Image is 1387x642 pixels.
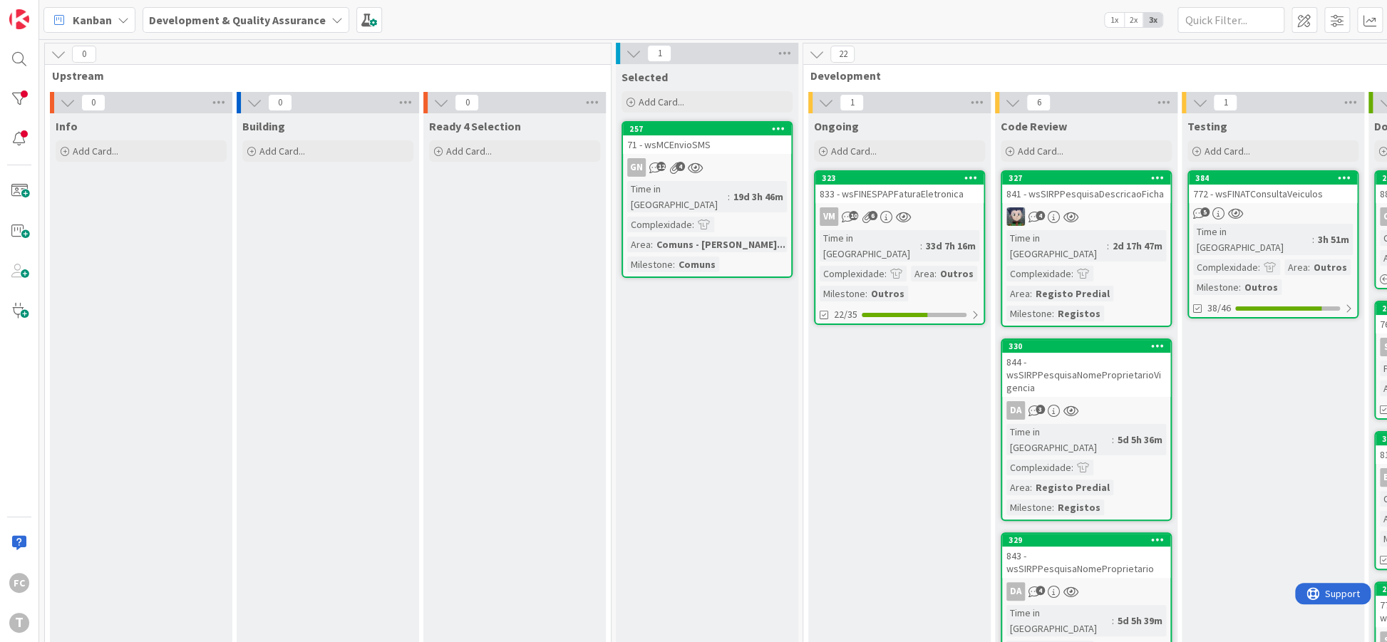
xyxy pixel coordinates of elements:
span: Add Card... [73,145,118,157]
div: Outros [1310,259,1351,275]
div: Complexidade [1006,266,1071,281]
span: Upstream [52,68,593,83]
div: 327 [1009,173,1170,183]
span: 6 [868,211,877,220]
div: 3h 51m [1314,232,1353,247]
span: 38/46 [1207,301,1231,316]
a: 384772 - wsFINATConsultaVeiculosTime in [GEOGRAPHIC_DATA]:3h 51mComplexidade:Area:OutrosMilestone... [1187,170,1358,319]
span: Add Card... [446,145,492,157]
span: 0 [268,94,292,111]
div: Registo Predial [1032,480,1113,495]
div: 384772 - wsFINATConsultaVeiculos [1189,172,1357,203]
span: : [1112,613,1114,628]
div: GN [627,158,646,177]
span: 4 [676,162,685,171]
span: 1 [647,45,671,62]
div: 257 [623,123,791,135]
div: 25771 - wsMCEnvioSMS [623,123,791,154]
div: Complexidade [1006,460,1071,475]
div: 329 [1002,534,1170,547]
div: 33d 7h 16m [922,238,979,254]
div: Registo Predial [1032,286,1113,301]
span: Building [242,119,285,133]
div: Time in [GEOGRAPHIC_DATA] [820,230,920,262]
div: GN [623,158,791,177]
div: 257 [629,124,791,134]
div: Area [1006,286,1030,301]
div: 329 [1009,535,1170,545]
div: T [9,613,29,633]
span: 1 [840,94,864,111]
span: 1 [1213,94,1237,111]
div: Outros [937,266,977,281]
a: 323833 - wsFINESPAPFaturaEletronicaVMTime in [GEOGRAPHIC_DATA]:33d 7h 16mComplexidade:Area:Outros... [814,170,985,325]
img: LS [1006,207,1025,226]
div: Registos [1054,499,1104,515]
span: 3x [1143,13,1162,27]
span: 10 [849,211,858,220]
div: 2d 17h 47m [1109,238,1166,254]
div: 5d 5h 39m [1114,613,1166,628]
span: Kanban [73,11,112,29]
div: 330 [1002,340,1170,353]
div: Time in [GEOGRAPHIC_DATA] [1006,605,1112,636]
div: 384 [1189,172,1357,185]
div: Outros [1241,279,1282,295]
div: Time in [GEOGRAPHIC_DATA] [1006,230,1107,262]
span: : [1112,432,1114,447]
div: Milestone [627,257,673,272]
b: Development & Quality Assurance [149,13,326,27]
div: Area [911,266,934,281]
span: : [692,217,694,232]
span: : [1107,238,1109,254]
span: : [885,266,887,281]
span: Add Card... [259,145,305,157]
span: : [934,266,937,281]
span: 2x [1124,13,1143,27]
span: : [1052,499,1054,515]
div: Complexidade [627,217,692,232]
span: 12 [656,162,666,171]
a: 327841 - wsSIRPPesquisaDescricaoFichaLSTime in [GEOGRAPHIC_DATA]:2d 17h 47mComplexidade:Area:Regi... [1001,170,1172,327]
div: Comuns - [PERSON_NAME]... [653,237,789,252]
span: 0 [72,46,96,63]
div: 323833 - wsFINESPAPFaturaEletronica [815,172,984,203]
span: 3 [1036,405,1045,414]
span: Support [30,2,65,19]
span: : [728,189,730,204]
span: 22 [830,46,855,63]
span: 5 [1200,207,1210,217]
span: 1x [1105,13,1124,27]
div: Time in [GEOGRAPHIC_DATA] [627,181,728,212]
div: Area [627,237,651,252]
span: : [651,237,653,252]
div: Complexidade [1193,259,1258,275]
div: 5d 5h 36m [1114,432,1166,447]
a: 330844 - wsSIRPPesquisaNomeProprietarioVigenciaDATime in [GEOGRAPHIC_DATA]:5d 5h 36mComplexidade:... [1001,338,1172,521]
div: Milestone [820,286,865,301]
span: : [865,286,867,301]
div: 323 [822,173,984,183]
div: VM [815,207,984,226]
div: Area [1006,480,1030,495]
span: : [1052,306,1054,321]
span: Add Card... [831,145,877,157]
div: FC [9,573,29,593]
span: Info [56,119,78,133]
div: Milestone [1006,306,1052,321]
div: Area [1284,259,1308,275]
span: : [1258,259,1260,275]
div: 330 [1009,341,1170,351]
div: Time in [GEOGRAPHIC_DATA] [1006,424,1112,455]
div: 323 [815,172,984,185]
div: 384 [1195,173,1357,183]
span: 22/35 [834,307,857,322]
div: DA [1002,582,1170,601]
div: Milestone [1193,279,1239,295]
div: 327841 - wsSIRPPesquisaDescricaoFicha [1002,172,1170,203]
div: 19d 3h 46m [730,189,787,204]
div: Time in [GEOGRAPHIC_DATA] [1193,224,1312,255]
span: Add Card... [1018,145,1063,157]
span: Testing [1187,119,1227,133]
div: 329843 - wsSIRPPesquisaNomeProprietario [1002,534,1170,578]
